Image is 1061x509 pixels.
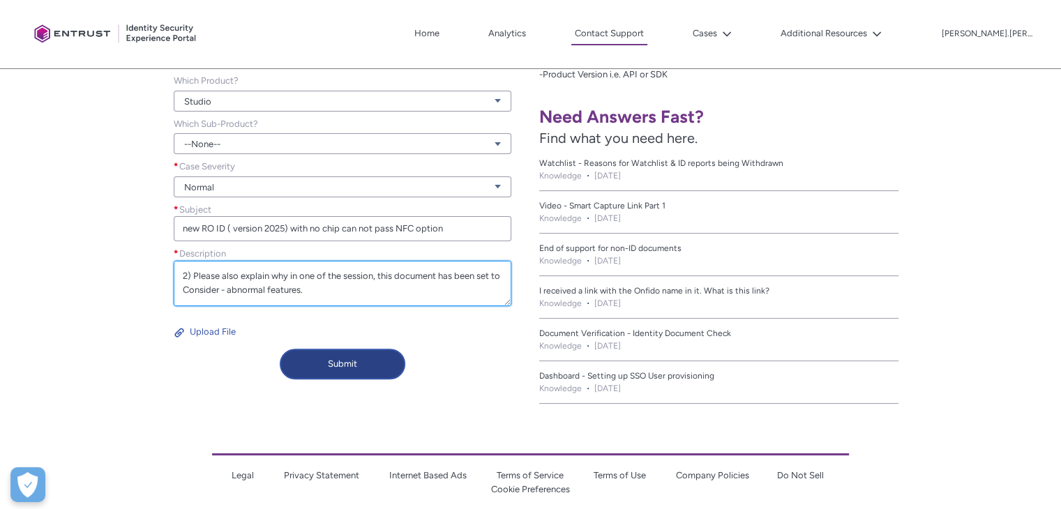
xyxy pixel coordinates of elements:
[174,119,258,129] span: Which Sub-Product?
[174,216,511,241] input: required
[594,382,621,395] lightning-formatted-date-time: [DATE]
[594,212,621,225] lightning-formatted-date-time: [DATE]
[539,212,582,225] li: Knowledge
[539,340,582,352] li: Knowledge
[174,75,239,86] span: Which Product?
[174,176,511,197] a: Normal
[539,382,582,395] li: Knowledge
[174,160,179,174] span: required
[594,169,621,182] lightning-formatted-date-time: [DATE]
[539,370,899,382] a: Dashboard - Setting up SSO User provisioning
[776,470,823,480] a: Do Not Sell
[174,321,236,343] button: Upload File
[942,29,1032,39] p: [PERSON_NAME].[PERSON_NAME]
[10,467,45,502] div: Cookie Preferences
[594,254,621,267] lightning-formatted-date-time: [DATE]
[539,254,582,267] li: Knowledge
[539,242,899,254] a: End of support for non-ID documents
[689,23,735,44] button: Cases
[539,169,582,182] li: Knowledge
[496,470,563,480] a: Terms of Service
[485,23,529,44] a: Analytics, opens in new tab
[179,204,211,215] span: Subject
[539,284,899,297] a: I received a link with the Onfido name in it. What is this link?
[539,106,899,128] h1: Need Answers Fast?
[283,470,359,480] a: Privacy Statement
[539,327,899,340] a: Document Verification - Identity Document Check
[539,297,582,310] li: Knowledge
[231,470,253,480] a: Legal
[777,23,885,44] button: Additional Resources
[174,133,511,154] a: --None--
[179,161,235,172] span: Case Severity
[594,340,621,352] lightning-formatted-date-time: [DATE]
[174,261,511,306] textarea: required
[411,23,443,44] a: Home
[571,23,647,45] a: Contact Support
[280,349,405,379] button: Submit
[594,297,621,310] lightning-formatted-date-time: [DATE]
[539,157,899,169] a: Watchlist - Reasons for Watchlist & ID reports being Withdrawn
[389,470,466,480] a: Internet Based Ads
[593,470,645,480] a: Terms of Use
[10,467,45,502] button: Open Preferences
[179,248,226,259] span: Description
[539,199,899,212] a: Video - Smart Capture Link Part 1
[539,130,698,146] span: Find what you need here.
[174,203,179,217] span: required
[174,91,511,112] a: Studio
[491,484,570,494] a: Cookie Preferences
[941,26,1033,40] button: User Profile andrei.nedelcu
[174,247,179,261] span: required
[675,470,748,480] a: Company Policies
